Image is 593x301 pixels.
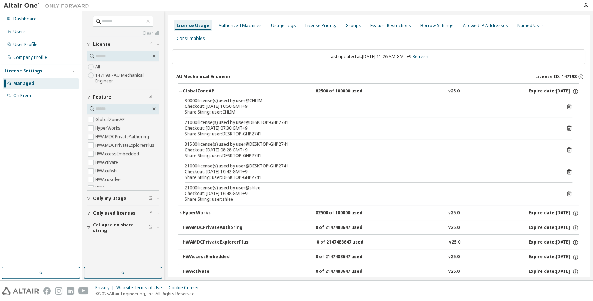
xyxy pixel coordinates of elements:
[176,74,231,80] div: AU Mechanical Engineer
[2,287,39,295] img: altair_logo.svg
[305,23,336,29] div: License Priority
[517,23,543,29] div: Named User
[185,196,555,202] div: Share String: user:shlee
[95,158,119,167] label: HWActivate
[183,235,579,250] button: HWAMDCPrivateExplorerPlus0 of 2147483647 usedv25.0Expire date:[DATE]
[316,225,380,231] div: 0 of 2147483647 used
[43,287,51,295] img: facebook.svg
[178,205,579,221] button: HyperWorks82500 of 100000 usedv25.0Expire date:[DATE]
[183,249,579,265] button: HWAccessEmbedded0 of 2147483647 usedv25.0Expire date:[DATE]
[95,167,118,175] label: HWAcufwh
[185,191,555,196] div: Checkout: [DATE] 16:48 GMT+9
[95,132,150,141] label: HWAMDCPrivateAuthoring
[448,225,460,231] div: v25.0
[185,109,555,115] div: Share String: user:CHLIM
[528,88,579,95] div: Expire date: [DATE]
[172,49,585,64] div: Last updated at: [DATE] 11:26 AM GMT+9
[87,30,159,36] a: Clear all
[185,125,555,131] div: Checkout: [DATE] 07:30 GMT+9
[183,264,579,280] button: HWActivate0 of 2147483647 usedv25.0Expire date:[DATE]
[116,285,169,291] div: Website Terms of Use
[169,285,205,291] div: Cookie Consent
[13,93,31,99] div: On Prem
[87,191,159,206] button: Only my usage
[448,269,460,275] div: v25.0
[317,239,381,246] div: 0 of 2147483647 used
[4,2,93,9] img: Altair One
[528,254,579,260] div: Expire date: [DATE]
[87,205,159,221] button: Only used licenses
[449,239,460,246] div: v25.0
[95,124,122,132] label: HyperWorks
[185,98,555,104] div: 30000 license(s) used by user@CHLIM
[177,23,209,29] div: License Usage
[95,175,122,184] label: HWAcusolve
[535,74,577,80] span: License ID: 147198
[5,68,42,74] div: License Settings
[448,210,460,216] div: v25.0
[13,55,47,60] div: Company Profile
[93,41,111,47] span: License
[55,287,62,295] img: instagram.svg
[316,210,380,216] div: 82500 of 100000 used
[172,69,585,85] button: AU Mechanical EngineerLicense ID: 147198
[183,225,247,231] div: HWAMDCPrivateAuthoring
[93,196,126,201] span: Only my usage
[148,94,153,100] span: Clear filter
[87,36,159,52] button: License
[95,184,121,192] label: HWAcutrace
[185,141,555,147] div: 31500 license(s) used by user@DESKTOP-GHP2741
[528,210,579,216] div: Expire date: [DATE]
[148,225,153,231] span: Clear filter
[13,16,37,22] div: Dashboard
[95,150,140,158] label: HWAccessEmbedded
[13,81,34,86] div: Managed
[448,88,460,95] div: v25.0
[528,269,579,275] div: Expire date: [DATE]
[346,23,361,29] div: Groups
[420,23,454,29] div: Borrow Settings
[95,141,156,150] label: HWAMDCPrivateExplorerPlus
[185,175,555,180] div: Share String: user:DESKTOP-GHP2741
[185,104,555,109] div: Checkout: [DATE] 10:50 GMT+9
[528,239,579,246] div: Expire date: [DATE]
[185,185,555,191] div: 21000 license(s) used by user@shlee
[148,41,153,47] span: Clear filter
[148,196,153,201] span: Clear filter
[219,23,262,29] div: Authorized Machines
[93,210,136,216] span: Only used licenses
[183,254,247,260] div: HWAccessEmbedded
[178,84,579,99] button: GlobalZoneAP82500 of 100000 usedv25.0Expire date:[DATE]
[95,71,159,85] label: 147198 - AU Mechanical Engineer
[185,163,555,169] div: 21000 license(s) used by user@DESKTOP-GHP2741
[95,291,205,297] p: © 2025 Altair Engineering, Inc. All Rights Reserved.
[183,88,247,95] div: GlobalZoneAP
[13,29,26,35] div: Users
[185,120,555,125] div: 21000 license(s) used by user@DESKTOP-GHP2741
[183,269,247,275] div: HWActivate
[316,88,380,95] div: 82500 of 100000 used
[370,23,411,29] div: Feature Restrictions
[95,62,102,71] label: All
[448,254,460,260] div: v25.0
[463,23,508,29] div: Allowed IP Addresses
[413,54,428,60] a: Refresh
[528,225,579,231] div: Expire date: [DATE]
[316,269,380,275] div: 0 of 2147483647 used
[185,169,555,175] div: Checkout: [DATE] 10:42 GMT+9
[316,254,380,260] div: 0 of 2147483647 used
[185,153,555,159] div: Share String: user:DESKTOP-GHP2741
[13,42,37,47] div: User Profile
[177,36,205,41] div: Consumables
[87,89,159,105] button: Feature
[93,222,148,234] span: Collapse on share string
[185,131,555,137] div: Share String: user:DESKTOP-GHP2741
[183,239,249,246] div: HWAMDCPrivateExplorerPlus
[185,147,555,153] div: Checkout: [DATE] 08:28 GMT+9
[271,23,296,29] div: Usage Logs
[67,287,74,295] img: linkedin.svg
[183,220,579,236] button: HWAMDCPrivateAuthoring0 of 2147483647 usedv25.0Expire date:[DATE]
[95,285,116,291] div: Privacy
[93,94,111,100] span: Feature
[87,220,159,236] button: Collapse on share string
